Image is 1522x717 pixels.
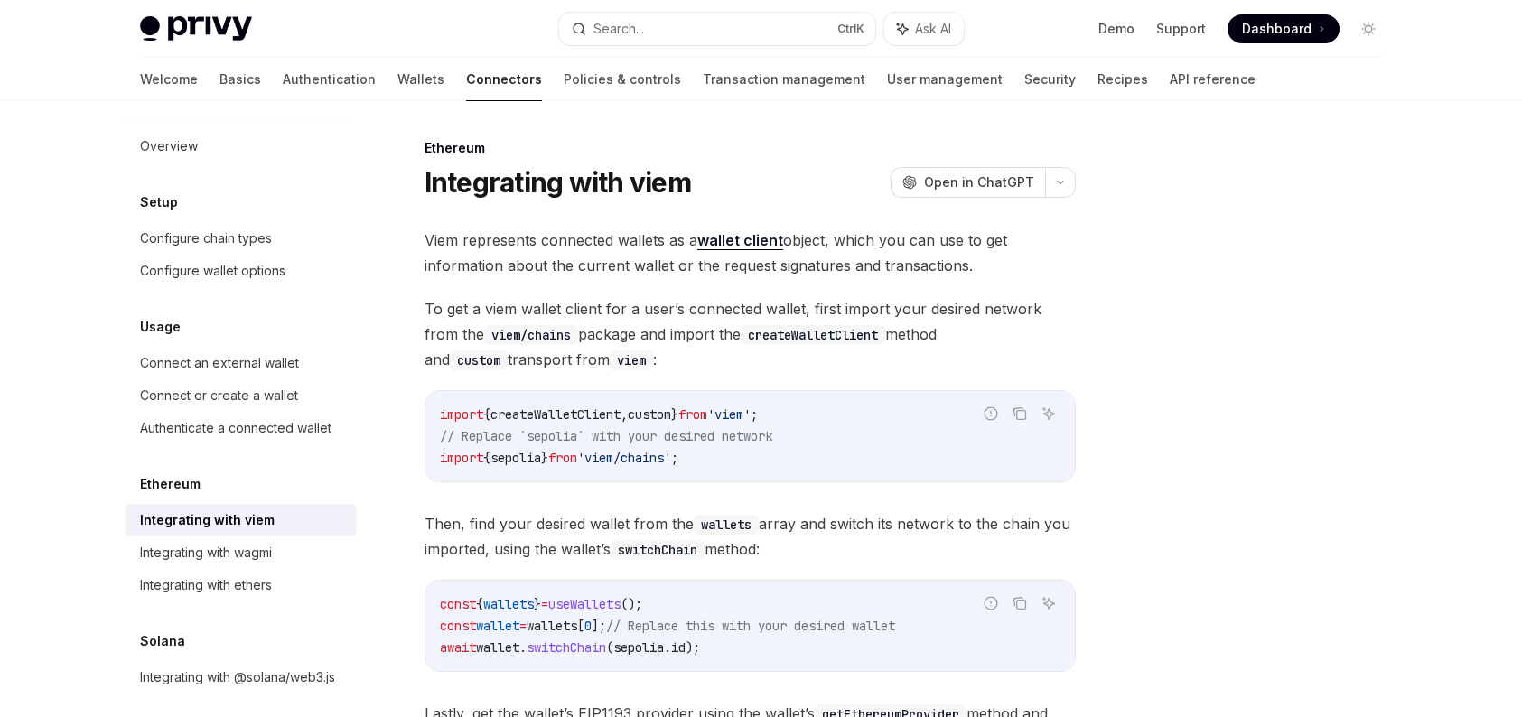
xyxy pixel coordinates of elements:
[140,630,185,652] h5: Solana
[694,515,759,535] code: wallets
[140,417,331,439] div: Authenticate a connected wallet
[924,173,1034,191] span: Open in ChatGPT
[140,542,272,563] div: Integrating with wagmi
[519,639,527,656] span: .
[140,228,272,249] div: Configure chain types
[593,18,644,40] div: Search...
[397,58,444,101] a: Wallets
[1098,20,1134,38] a: Demo
[126,255,357,287] a: Configure wallet options
[707,406,751,423] span: 'viem'
[140,574,272,596] div: Integrating with ethers
[564,58,681,101] a: Policies & controls
[483,450,490,466] span: {
[1242,20,1312,38] span: Dashboard
[678,406,707,423] span: from
[490,450,541,466] span: sepolia
[1156,20,1206,38] a: Support
[548,450,577,466] span: from
[527,639,606,656] span: switchChain
[628,406,671,423] span: custom
[1024,58,1076,101] a: Security
[140,509,275,531] div: Integrating with viem
[140,16,252,42] img: light logo
[450,350,508,370] code: custom
[611,540,705,560] code: switchChain
[476,639,519,656] span: wallet
[219,58,261,101] a: Basics
[440,618,476,634] span: const
[425,296,1076,372] span: To get a viem wallet client for a user’s connected wallet, first import your desired network from...
[577,618,584,634] span: [
[979,402,1003,425] button: Report incorrect code
[697,231,783,250] a: wallet client
[548,596,621,612] span: useWallets
[140,135,198,157] div: Overview
[541,596,548,612] span: =
[541,450,548,466] span: }
[440,639,476,656] span: await
[1097,58,1148,101] a: Recipes
[584,618,592,634] span: 0
[577,450,671,466] span: 'viem/chains'
[440,450,483,466] span: import
[559,13,875,45] button: Search...CtrlK
[440,428,772,444] span: // Replace `sepolia` with your desired network
[126,379,357,412] a: Connect or create a wallet
[884,13,964,45] button: Ask AI
[606,639,613,656] span: (
[466,58,542,101] a: Connectors
[140,260,285,282] div: Configure wallet options
[697,231,783,249] strong: wallet client
[613,639,664,656] span: sepolia
[606,618,895,634] span: // Replace this with your desired wallet
[440,596,476,612] span: const
[140,352,299,374] div: Connect an external wallet
[621,406,628,423] span: ,
[484,325,578,345] code: viem/chains
[283,58,376,101] a: Authentication
[126,504,357,536] a: Integrating with viem
[126,222,357,255] a: Configure chain types
[887,58,1003,101] a: User management
[1037,402,1060,425] button: Ask AI
[140,666,335,688] div: Integrating with @solana/web3.js
[140,316,181,338] h5: Usage
[440,406,483,423] span: import
[979,591,1003,615] button: Report incorrect code
[425,228,1076,278] span: Viem represents connected wallets as a object, which you can use to get information about the cur...
[140,473,201,495] h5: Ethereum
[1037,591,1060,615] button: Ask AI
[476,618,519,634] span: wallet
[686,639,700,656] span: );
[1170,58,1256,101] a: API reference
[671,639,686,656] span: id
[126,412,357,444] a: Authenticate a connected wallet
[837,22,864,36] span: Ctrl K
[140,58,198,101] a: Welcome
[610,350,653,370] code: viem
[490,406,621,423] span: createWalletClient
[915,20,951,38] span: Ask AI
[1008,402,1032,425] button: Copy the contents from the code block
[519,618,527,634] span: =
[741,325,885,345] code: createWalletClient
[751,406,758,423] span: ;
[1228,14,1340,43] a: Dashboard
[1354,14,1383,43] button: Toggle dark mode
[126,347,357,379] a: Connect an external wallet
[621,596,642,612] span: ();
[703,58,865,101] a: Transaction management
[1008,591,1032,615] button: Copy the contents from the code block
[425,166,691,199] h1: Integrating with viem
[126,130,357,163] a: Overview
[664,639,671,656] span: .
[126,661,357,694] a: Integrating with @solana/web3.js
[592,618,606,634] span: ];
[483,596,534,612] span: wallets
[140,191,178,213] h5: Setup
[126,569,357,601] a: Integrating with ethers
[425,511,1076,562] span: Then, find your desired wallet from the array and switch its network to the chain you imported, u...
[527,618,577,634] span: wallets
[140,385,298,406] div: Connect or create a wallet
